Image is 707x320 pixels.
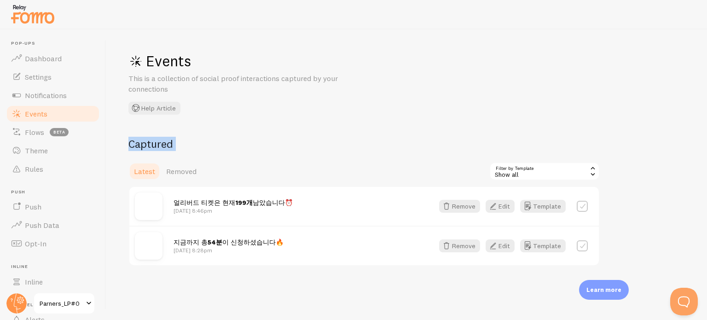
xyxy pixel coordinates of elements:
[40,298,83,309] span: Parners_LP#0
[25,164,43,174] span: Rules
[6,105,100,123] a: Events
[520,200,566,213] button: Template
[670,288,698,315] iframe: Help Scout Beacon - Open
[128,52,405,70] h1: Events
[11,189,100,195] span: Push
[25,91,67,100] span: Notifications
[161,162,202,180] a: Removed
[439,200,480,213] button: Remove
[166,167,197,176] span: Removed
[439,239,480,252] button: Remove
[486,239,520,252] a: Edit
[25,277,43,286] span: Inline
[33,292,95,314] a: Parners_LP#0
[586,285,621,294] p: Learn more
[135,232,162,260] img: no_image.svg
[25,202,41,211] span: Push
[50,128,69,136] span: beta
[6,160,100,178] a: Rules
[128,137,600,151] h2: Captured
[10,2,56,26] img: fomo-relay-logo-orange.svg
[486,239,515,252] button: Edit
[174,246,284,254] p: [DATE] 8:28pm
[11,264,100,270] span: Inline
[520,239,566,252] button: Template
[25,128,44,137] span: Flows
[6,216,100,234] a: Push Data
[6,49,100,68] a: Dashboard
[579,280,629,300] div: Learn more
[25,221,59,230] span: Push Data
[135,192,162,220] img: no_image.svg
[489,162,600,180] div: Show all
[25,146,48,155] span: Theme
[128,102,180,115] button: Help Article
[6,234,100,253] a: Opt-In
[174,238,284,246] span: 지금까지 총 이 신청하셨습니다🔥
[6,273,100,291] a: Inline
[174,198,293,207] span: 얼리버드 티켓은 현재 남았습니다⏰
[6,141,100,160] a: Theme
[25,239,46,248] span: Opt-In
[486,200,515,213] button: Edit
[11,41,100,47] span: Pop-ups
[6,68,100,86] a: Settings
[128,162,161,180] a: Latest
[25,109,47,118] span: Events
[6,198,100,216] a: Push
[25,72,52,81] span: Settings
[208,238,222,246] strong: 54분
[25,54,62,63] span: Dashboard
[134,167,155,176] span: Latest
[174,207,293,215] p: [DATE] 8:46pm
[235,198,253,207] strong: 199개
[6,123,100,141] a: Flows beta
[6,86,100,105] a: Notifications
[486,200,520,213] a: Edit
[128,73,349,94] p: This is a collection of social proof interactions captured by your connections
